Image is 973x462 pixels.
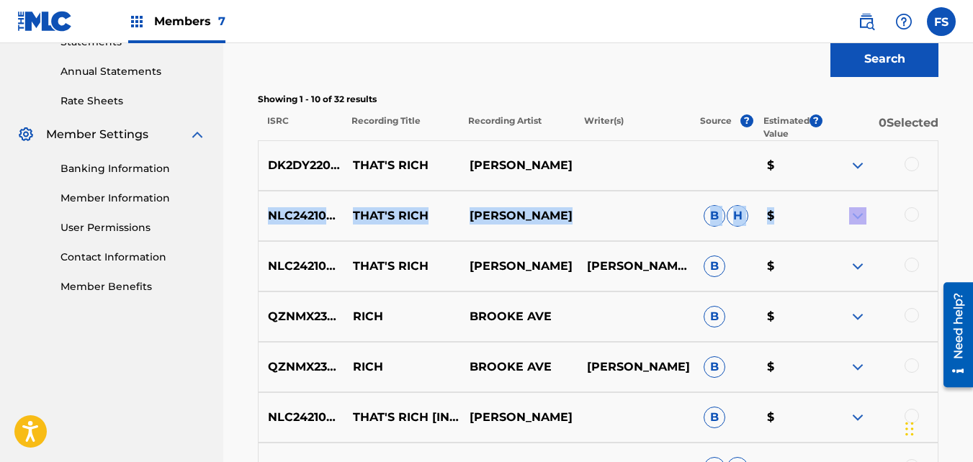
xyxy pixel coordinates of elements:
span: Members [154,13,225,30]
p: Recording Artist [458,114,574,140]
span: ? [740,114,753,127]
p: THAT'S RICH [344,157,460,174]
p: NLC242100122 [259,207,344,225]
div: Help [889,7,918,36]
img: expand [849,258,866,275]
p: [PERSON_NAME] [460,157,577,174]
span: B [704,407,725,428]
p: BROOKE AVE [460,308,577,325]
p: THAT'S RICH [INSTRUMENTAL] [344,409,460,426]
img: expand [189,126,206,143]
p: $ [758,207,821,225]
p: DK2DY2200086 [259,157,344,174]
p: QZNMX2357815 [259,308,344,325]
button: Search [830,41,938,77]
div: Drag [905,407,914,450]
a: Rate Sheets [60,94,206,109]
p: Recording Title [342,114,458,140]
span: 7 [218,14,225,28]
p: BROOKE AVE [460,358,577,376]
p: [PERSON_NAME] [PERSON_NAME] [577,258,694,275]
span: B [704,205,725,227]
iframe: Resource Center [933,276,973,392]
p: RICH [344,358,460,376]
span: B [704,255,725,277]
span: Member Settings [46,126,148,143]
p: THAT'S RICH [344,258,460,275]
img: Top Rightsholders [128,13,145,30]
span: B [704,306,725,327]
p: Estimated Value [763,114,810,140]
p: $ [758,409,821,426]
img: expand [849,157,866,174]
img: expand [849,358,866,376]
a: Public Search [852,7,881,36]
p: Showing 1 - 10 of 32 results [258,93,938,106]
p: [PERSON_NAME] [460,258,577,275]
p: QZNMX2357815 [259,358,344,376]
p: 0 Selected [822,114,938,140]
img: expand [849,409,866,426]
a: Contact Information [60,250,206,265]
img: search [858,13,875,30]
p: THAT'S RICH [344,207,460,225]
a: Member Benefits [60,279,206,294]
p: NLC242100175 [259,409,344,426]
img: MLC Logo [17,11,73,32]
p: NLC242100122 [259,258,344,275]
span: B [704,356,725,378]
a: Banking Information [60,161,206,176]
div: User Menu [927,7,956,36]
p: $ [758,308,821,325]
p: [PERSON_NAME] [460,409,577,426]
p: [PERSON_NAME] [460,207,577,225]
p: Source [700,114,732,140]
a: Annual Statements [60,64,206,79]
span: ? [810,114,822,127]
img: Member Settings [17,126,35,143]
p: $ [758,358,821,376]
p: $ [758,258,821,275]
p: ISRC [258,114,342,140]
p: [PERSON_NAME] [577,358,694,376]
img: help [895,13,913,30]
p: RICH [344,308,460,325]
a: User Permissions [60,220,206,235]
span: H [727,205,748,227]
a: Member Information [60,191,206,206]
iframe: Chat Widget [901,393,973,462]
p: $ [758,157,821,174]
img: expand [849,308,866,325]
img: expand [849,207,866,225]
p: Writer(s) [575,114,691,140]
